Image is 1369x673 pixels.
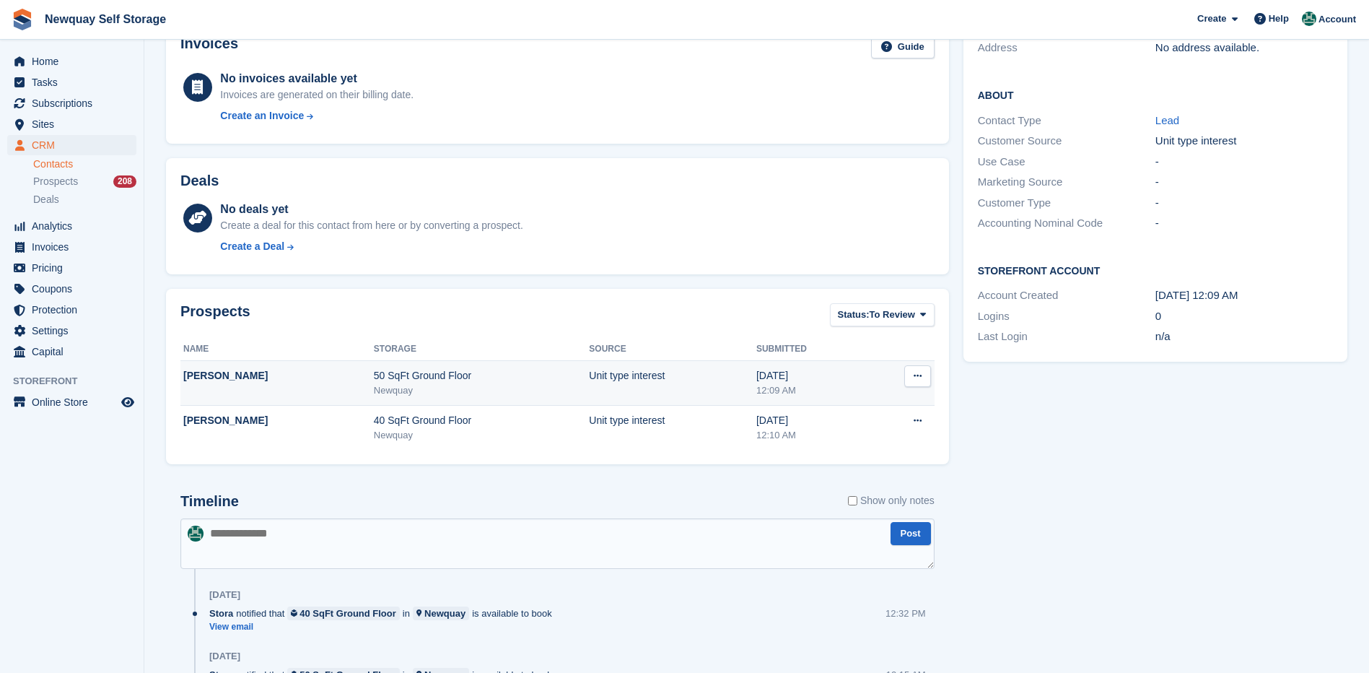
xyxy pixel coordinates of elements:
[7,72,136,92] a: menu
[1155,114,1179,126] a: Lead
[830,303,935,327] button: Status: To Review
[188,526,204,542] img: JON
[7,93,136,113] a: menu
[7,258,136,278] a: menu
[113,175,136,188] div: 208
[885,607,926,620] div: 12:32 PM
[33,175,78,188] span: Prospects
[33,157,136,171] a: Contacts
[183,413,374,428] div: [PERSON_NAME]
[1197,12,1226,26] span: Create
[32,51,118,71] span: Home
[32,135,118,155] span: CRM
[7,342,136,362] a: menu
[1155,329,1333,345] div: n/a
[838,308,870,322] span: Status:
[299,607,396,620] div: 40 SqFt Ground Floor
[978,308,1155,325] div: Logins
[756,383,867,398] div: 12:09 AM
[220,108,414,123] a: Create an Invoice
[1269,12,1289,26] span: Help
[1155,287,1333,304] div: [DATE] 12:09 AM
[1155,133,1333,149] div: Unit type interest
[32,216,118,236] span: Analytics
[7,237,136,257] a: menu
[39,7,172,31] a: Newquay Self Storage
[7,300,136,320] a: menu
[756,368,867,383] div: [DATE]
[978,133,1155,149] div: Customer Source
[220,201,522,218] div: No deals yet
[978,215,1155,232] div: Accounting Nominal Code
[13,374,144,388] span: Storefront
[978,329,1155,345] div: Last Login
[756,413,867,428] div: [DATE]
[848,493,857,508] input: Show only notes
[978,263,1333,277] h2: Storefront Account
[180,303,250,330] h2: Prospects
[870,308,915,322] span: To Review
[589,368,756,383] div: Unit type interest
[374,413,590,428] div: 40 SqFt Ground Floor
[32,342,118,362] span: Capital
[220,239,522,254] a: Create a Deal
[180,35,238,59] h2: Invoices
[12,9,33,30] img: stora-icon-8386f47178a22dfd0bd8f6a31ec36ba5ce8667c1dd55bd0f319d3a0aa187defe.svg
[413,607,469,620] a: Newquay
[1155,40,1333,56] div: No address available.
[7,279,136,299] a: menu
[374,338,590,361] th: Storage
[32,392,118,412] span: Online Store
[180,493,239,510] h2: Timeline
[978,154,1155,170] div: Use Case
[7,392,136,412] a: menu
[978,113,1155,129] div: Contact Type
[1318,12,1356,27] span: Account
[220,239,284,254] div: Create a Deal
[209,607,233,620] span: Stora
[7,114,136,134] a: menu
[33,193,59,207] span: Deals
[209,589,240,601] div: [DATE]
[978,195,1155,212] div: Customer Type
[756,338,867,361] th: Submitted
[180,338,374,361] th: Name
[1155,215,1333,232] div: -
[1155,154,1333,170] div: -
[32,279,118,299] span: Coupons
[220,218,522,233] div: Create a deal for this contact from here or by converting a prospect.
[1155,308,1333,325] div: 0
[891,522,931,546] button: Post
[374,428,590,443] div: Newquay
[1155,174,1333,191] div: -
[183,368,374,383] div: [PERSON_NAME]
[424,607,465,620] div: Newquay
[848,493,935,508] label: Show only notes
[978,40,1155,56] div: Address
[1155,195,1333,212] div: -
[119,394,136,411] a: Preview store
[32,237,118,257] span: Invoices
[32,93,118,113] span: Subscriptions
[589,413,756,428] div: Unit type interest
[32,300,118,320] span: Protection
[180,173,219,189] h2: Deals
[871,35,935,59] a: Guide
[32,321,118,341] span: Settings
[32,114,118,134] span: Sites
[7,216,136,236] a: menu
[589,338,756,361] th: Source
[33,174,136,189] a: Prospects 208
[287,607,399,620] a: 40 SqFt Ground Floor
[7,51,136,71] a: menu
[978,87,1333,102] h2: About
[374,383,590,398] div: Newquay
[33,192,136,207] a: Deals
[978,287,1155,304] div: Account Created
[220,108,304,123] div: Create an Invoice
[220,87,414,103] div: Invoices are generated on their billing date.
[978,174,1155,191] div: Marketing Source
[374,368,590,383] div: 50 SqFt Ground Floor
[32,258,118,278] span: Pricing
[220,70,414,87] div: No invoices available yet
